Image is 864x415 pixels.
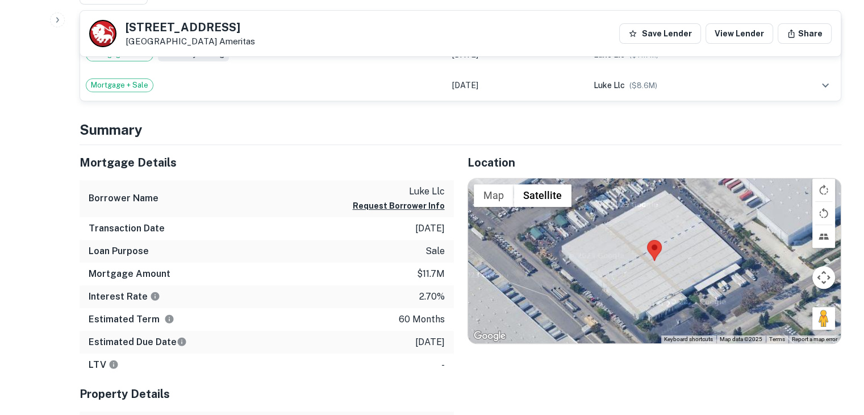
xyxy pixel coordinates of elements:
a: Report a map error [792,336,837,342]
button: Request Borrower Info [353,199,445,213]
button: Save Lender [619,23,701,44]
h6: Interest Rate [89,290,160,304]
iframe: Chat Widget [807,324,864,379]
h6: Mortgage Amount [89,267,170,281]
h6: Transaction Date [89,222,165,235]
h5: [STREET_ADDRESS] [126,22,255,33]
span: Map data ©2025 [720,336,762,342]
h6: Estimated Term [89,313,174,326]
a: Ameritas [219,36,255,46]
svg: LTVs displayed on the website are for informational purposes only and may be reported incorrectly... [108,359,119,370]
button: Share [778,23,832,44]
h6: Estimated Due Date [89,335,187,349]
p: luke llc [353,185,445,198]
svg: Term is based on a standard schedule for this type of loan. [164,314,174,324]
p: - [441,358,445,372]
span: luke llc [593,50,624,59]
h6: Loan Purpose [89,244,149,258]
p: [DATE] [415,335,445,349]
p: 2.70% [419,290,445,304]
a: Terms (opens in new tab) [769,336,785,342]
td: [DATE] [446,70,588,101]
button: Show satellite imagery [514,184,571,207]
button: expand row [816,76,835,95]
h5: Mortgage Details [80,154,454,171]
a: View Lender [706,23,773,44]
p: [GEOGRAPHIC_DATA] [126,36,255,47]
button: Tilt map [812,225,835,248]
button: Drag Pegman onto the map to open Street View [812,307,835,330]
span: ($ 8.6M ) [629,81,657,90]
h5: Property Details [80,385,454,402]
svg: Estimate is based on a standard schedule for this type of loan. [177,337,187,347]
p: [DATE] [415,222,445,235]
h5: Location [468,154,842,171]
img: Google [471,329,508,343]
button: Rotate map clockwise [812,179,835,201]
a: Open this area in Google Maps (opens a new window) [471,329,508,343]
span: Mortgage + Sale [86,80,153,91]
button: Show street map [474,184,514,207]
h6: LTV [89,358,119,372]
span: ($ 11.7M ) [629,51,658,59]
h6: Borrower Name [89,192,158,205]
p: 60 months [399,313,445,326]
button: Rotate map counterclockwise [812,202,835,225]
h4: Summary [80,119,841,140]
button: Map camera controls [812,266,835,289]
p: $11.7m [417,267,445,281]
button: Keyboard shortcuts [664,335,713,343]
p: sale [425,244,445,258]
svg: The interest rates displayed on the website are for informational purposes only and may be report... [150,291,160,301]
span: luke llc [593,81,624,90]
